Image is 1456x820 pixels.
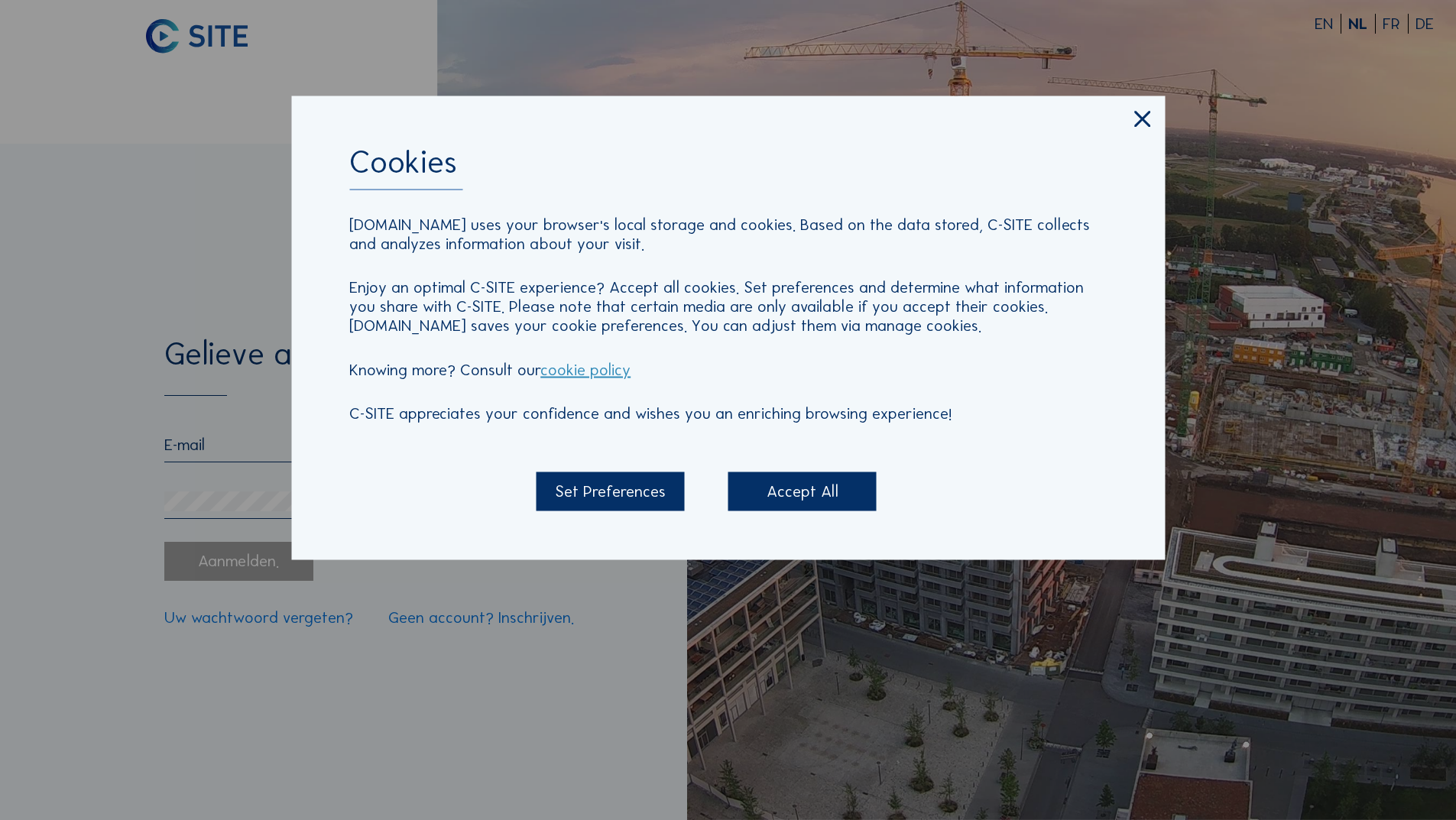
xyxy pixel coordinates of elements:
div: Set Preferences [536,472,684,510]
p: C-SITE appreciates your confidence and wishes you an enriching browsing experience! [349,404,1107,423]
p: [DOMAIN_NAME] uses your browser's local storage and cookies. Based on the data stored, C-SITE col... [349,215,1107,253]
p: Enjoy an optimal C-SITE experience? Accept all cookies. Set preferences and determine what inform... [349,278,1107,335]
div: Accept All [728,472,877,510]
p: Knowing more? Consult our [349,360,1107,379]
a: cookie policy [540,359,631,379]
div: Cookies [349,145,1107,190]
